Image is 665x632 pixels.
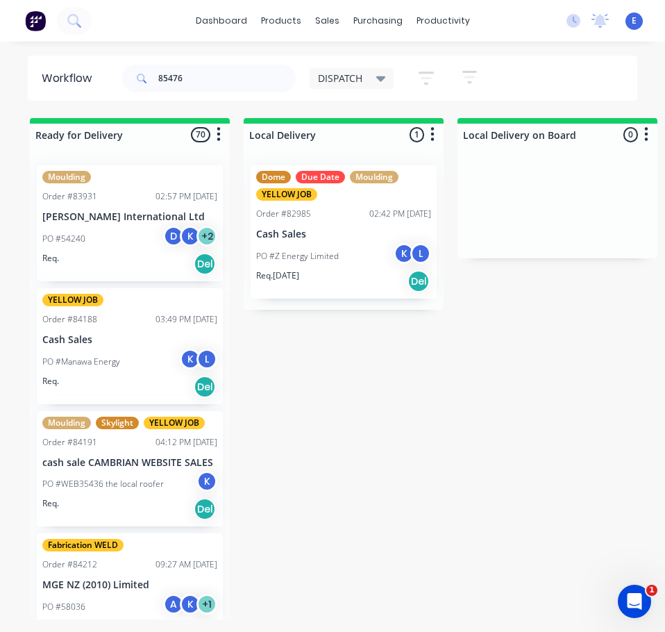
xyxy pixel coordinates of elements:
[42,601,85,613] p: PO #58036
[256,228,431,240] p: Cash Sales
[42,171,91,183] div: Moulding
[632,15,637,27] span: E
[180,226,201,247] div: K
[251,165,437,299] div: DomeDue DateMouldingYELLOW JOBOrder #8298502:42 PM [DATE]Cash SalesPO #Z Energy LimitedKLReq.[DAT...
[42,375,59,388] p: Req.
[42,190,97,203] div: Order #83931
[42,579,217,591] p: MGE NZ (2010) Limited
[42,70,99,87] div: Workflow
[42,457,217,469] p: cash sale CAMBRIAN WEBSITE SALES
[42,334,217,346] p: Cash Sales
[196,594,217,615] div: + 1
[308,10,346,31] div: sales
[155,558,217,571] div: 09:27 AM [DATE]
[369,208,431,220] div: 02:42 PM [DATE]
[618,585,651,618] iframe: Intercom live chat
[42,211,217,223] p: [PERSON_NAME] International Ltd
[155,436,217,449] div: 04:12 PM [DATE]
[163,226,184,247] div: D
[194,253,216,275] div: Del
[180,594,201,615] div: K
[42,252,59,265] p: Req.
[42,539,124,551] div: Fabrication WELD
[296,171,345,183] div: Due Date
[144,417,205,429] div: YELLOW JOB
[394,243,414,264] div: K
[155,313,217,326] div: 03:49 PM [DATE]
[256,250,339,263] p: PO #Z Energy Limited
[350,171,398,183] div: Moulding
[254,10,308,31] div: products
[155,190,217,203] div: 02:57 PM [DATE]
[42,558,97,571] div: Order #84212
[158,65,296,92] input: Search for orders...
[646,585,657,596] span: 1
[407,270,430,292] div: Del
[42,497,59,510] p: Req.
[256,269,299,282] p: Req. [DATE]
[37,165,223,281] div: MouldingOrder #8393102:57 PM [DATE][PERSON_NAME] International LtdPO #54240DK+2Req.Del
[194,498,216,520] div: Del
[25,10,46,31] img: Factory
[163,594,184,615] div: A
[256,171,291,183] div: Dome
[318,71,362,85] span: DISPATCH
[42,478,164,490] p: PO #WEB35436 the local roofer
[42,436,97,449] div: Order #84191
[37,411,223,527] div: MouldingSkylightYELLOW JOBOrder #8419104:12 PM [DATE]cash sale CAMBRIAN WEBSITE SALESPO #WEB35436...
[42,356,120,368] p: PO #Manawa Energy
[196,471,217,492] div: K
[194,376,216,398] div: Del
[196,349,217,369] div: L
[96,417,139,429] div: Skylight
[42,233,85,245] p: PO #54240
[42,417,91,429] div: Moulding
[346,10,410,31] div: purchasing
[256,188,317,201] div: YELLOW JOB
[256,208,311,220] div: Order #82985
[180,349,201,369] div: K
[189,10,254,31] a: dashboard
[410,10,477,31] div: productivity
[42,294,103,306] div: YELLOW JOB
[410,243,431,264] div: L
[42,313,97,326] div: Order #84188
[37,288,223,404] div: YELLOW JOBOrder #8418803:49 PM [DATE]Cash SalesPO #Manawa EnergyKLReq.Del
[196,226,217,247] div: + 2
